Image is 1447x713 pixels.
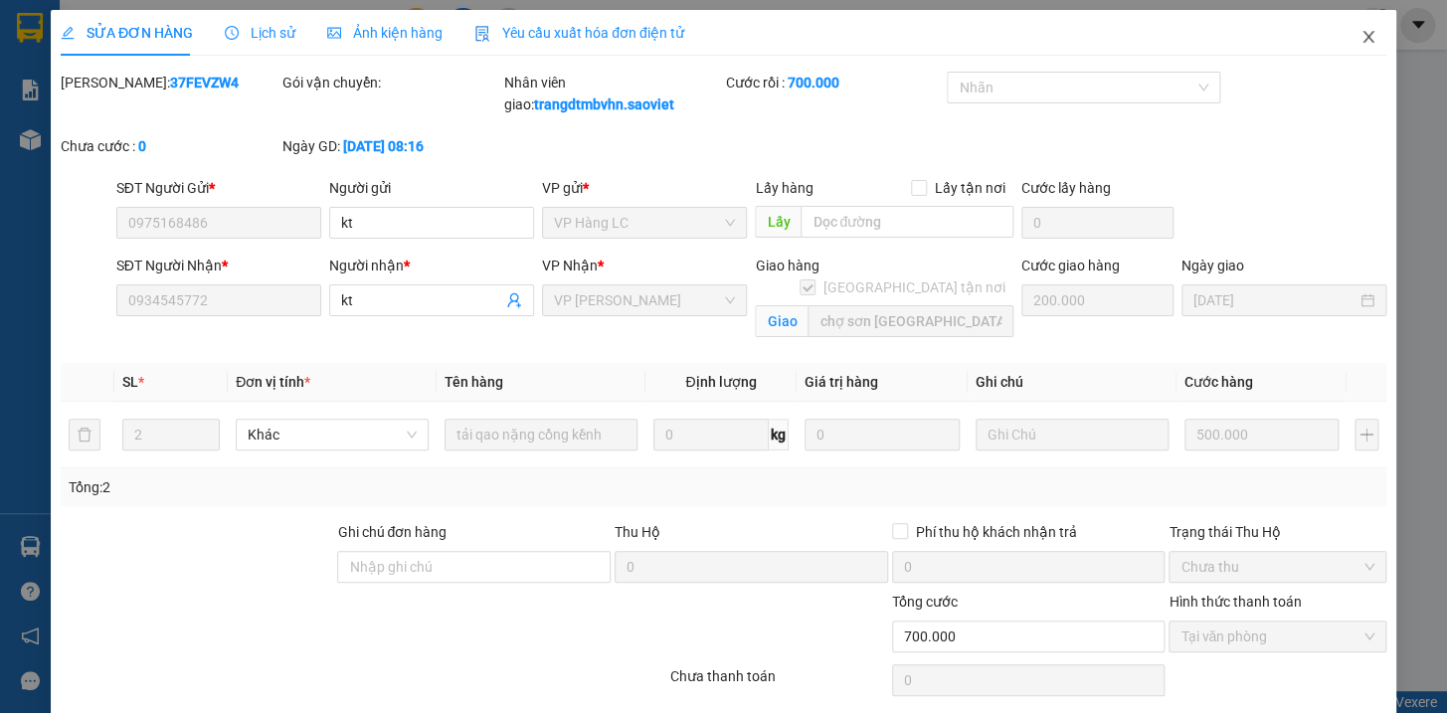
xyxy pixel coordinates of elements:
[337,551,611,583] input: Ghi chú đơn hàng
[808,305,1013,337] input: Giao tận nơi
[1193,289,1357,311] input: Ngày giao
[725,72,943,93] div: Cước rồi :
[1180,622,1374,651] span: Tại văn phòng
[474,26,490,42] img: icon
[542,258,598,273] span: VP Nhận
[1184,419,1340,450] input: 0
[554,285,735,315] span: VP Gia Lâm
[815,276,1013,298] span: [GEOGRAPHIC_DATA] tận nơi
[327,26,341,40] span: picture
[1355,419,1378,450] button: plus
[122,374,138,390] span: SL
[1181,258,1244,273] label: Ngày giao
[927,177,1013,199] span: Lấy tận nơi
[892,594,958,610] span: Tổng cước
[506,292,522,308] span: user-add
[1021,180,1111,196] label: Cước lấy hàng
[805,419,960,450] input: 0
[236,374,310,390] span: Đơn vị tính
[69,476,560,498] div: Tổng: 2
[61,135,278,157] div: Chưa cước :
[755,206,801,238] span: Lấy
[1180,552,1374,582] span: Chưa thu
[343,138,424,154] b: [DATE] 08:16
[282,135,500,157] div: Ngày GD:
[668,665,890,700] div: Chưa thanh toán
[1341,10,1396,66] button: Close
[69,419,100,450] button: delete
[116,255,321,276] div: SĐT Người Nhận
[116,177,321,199] div: SĐT Người Gửi
[170,75,239,90] b: 37FEVZW4
[1021,258,1120,273] label: Cước giao hàng
[1169,521,1386,543] div: Trạng thái Thu Hộ
[554,208,735,238] span: VP Hàng LC
[282,72,500,93] div: Gói vận chuyển:
[225,25,295,41] span: Lịch sử
[1021,207,1174,239] input: Cước lấy hàng
[138,138,146,154] b: 0
[337,524,447,540] label: Ghi chú đơn hàng
[61,25,193,41] span: SỬA ĐƠN HÀNG
[1360,29,1376,45] span: close
[329,177,534,199] div: Người gửi
[329,255,534,276] div: Người nhận
[755,258,818,273] span: Giao hàng
[1169,594,1301,610] label: Hình thức thanh toán
[755,305,808,337] span: Giao
[976,419,1169,450] input: Ghi Chú
[225,26,239,40] span: clock-circle
[327,25,443,41] span: Ảnh kiện hàng
[504,72,722,115] div: Nhân viên giao:
[61,72,278,93] div: [PERSON_NAME]:
[801,206,1013,238] input: Dọc đường
[968,363,1176,402] th: Ghi chú
[787,75,838,90] b: 700.000
[248,420,417,449] span: Khác
[474,25,684,41] span: Yêu cầu xuất hóa đơn điện tử
[445,419,637,450] input: VD: Bàn, Ghế
[615,524,660,540] span: Thu Hộ
[534,96,674,112] b: trangdtmbvhn.saoviet
[685,374,756,390] span: Định lượng
[908,521,1085,543] span: Phí thu hộ khách nhận trả
[805,374,878,390] span: Giá trị hàng
[445,374,503,390] span: Tên hàng
[61,26,75,40] span: edit
[1021,284,1174,316] input: Cước giao hàng
[755,180,813,196] span: Lấy hàng
[1184,374,1253,390] span: Cước hàng
[542,177,747,199] div: VP gửi
[769,419,789,450] span: kg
